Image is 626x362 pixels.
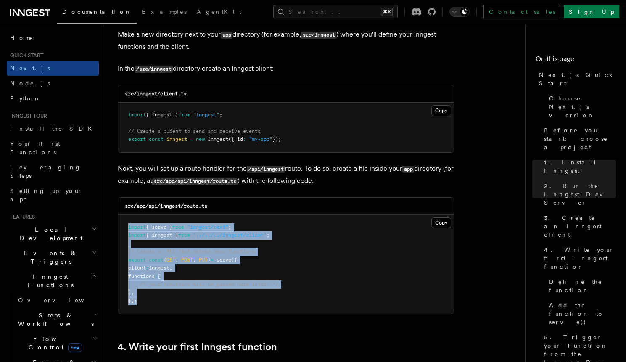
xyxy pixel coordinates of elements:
[7,121,99,136] a: Install the SDK
[128,273,155,279] span: functions
[135,66,173,73] code: /src/inngest
[272,136,281,142] span: });
[231,257,237,263] span: ({
[175,257,178,263] span: ,
[536,67,616,91] a: Next.js Quick Start
[228,224,231,230] span: ;
[149,265,169,271] span: inngest
[196,136,205,142] span: new
[142,8,187,15] span: Examples
[178,112,190,118] span: from
[7,160,99,183] a: Leveraging Steps
[128,224,146,230] span: import
[68,343,82,352] span: new
[118,163,454,187] p: Next, you will set up a route handler for the route. To do so, create a file inside your director...
[564,5,619,18] a: Sign Up
[118,63,454,75] p: In the directory create an Inngest client:
[193,112,219,118] span: "inngest"
[541,123,616,155] a: Before you start: choose a project
[10,65,50,71] span: Next.js
[431,217,451,228] button: Copy
[137,3,192,23] a: Examples
[7,113,47,119] span: Inngest tour
[169,265,172,271] span: ,
[7,136,99,160] a: Your first Functions
[208,136,228,142] span: Inngest
[10,164,81,179] span: Leveraging Steps
[431,105,451,116] button: Copy
[7,249,92,266] span: Events & Triggers
[544,246,616,271] span: 4. Write your first Inngest function
[7,52,43,59] span: Quick start
[546,274,616,298] a: Define the function
[128,112,146,118] span: import
[152,178,238,185] code: src/app/api/inngest/route.ts
[546,91,616,123] a: Choose Next.js version
[544,214,616,239] span: 3. Create an Inngest client
[131,290,134,296] span: ,
[178,232,190,238] span: from
[267,232,269,238] span: ;
[146,112,178,118] span: { Inngest }
[15,335,92,351] span: Flow Control
[536,54,616,67] h4: On this page
[197,8,241,15] span: AgentKit
[7,272,91,289] span: Inngest Functions
[7,30,99,45] a: Home
[128,232,146,238] span: import
[146,224,172,230] span: { serve }
[544,182,616,207] span: 2. Run the Inngest Dev Server
[125,91,187,97] code: src/inngest/client.ts
[541,155,616,178] a: 1. Install Inngest
[128,265,146,271] span: client
[544,126,616,151] span: Before you start: choose a project
[128,248,255,254] span: // Create an API that serves zero functions
[146,232,178,238] span: { inngest }
[243,136,246,142] span: :
[7,76,99,91] a: Node.js
[539,71,616,87] span: Next.js Quick Start
[140,281,278,287] span: /* your functions will be passed here later! */
[18,297,105,304] span: Overview
[544,158,616,175] span: 1. Install Inngest
[190,136,193,142] span: =
[149,136,164,142] span: const
[449,7,470,17] button: Toggle dark mode
[15,293,99,308] a: Overview
[7,246,99,269] button: Events & Triggers
[219,112,222,118] span: ;
[7,61,99,76] a: Next.js
[402,166,414,173] code: app
[125,203,207,209] code: src/app/api/inngest/route.ts
[166,136,187,142] span: inngest
[187,224,228,230] span: "inngest/next"
[228,136,243,142] span: ({ id
[10,80,50,87] span: Node.js
[128,257,146,263] span: export
[549,94,616,119] span: Choose Next.js version
[128,136,146,142] span: export
[273,5,398,18] button: Search...⌘K
[57,3,137,24] a: Documentation
[118,341,277,353] a: 4. Write your first Inngest function
[15,331,99,355] button: Flow Controlnew
[10,188,82,203] span: Setting up your app
[10,34,34,42] span: Home
[208,257,211,263] span: }
[247,166,285,173] code: /api/inngest
[118,29,454,53] p: Make a new directory next to your directory (for example, ) where you'll define your Inngest func...
[10,125,97,132] span: Install the SDK
[158,273,161,279] span: [
[7,222,99,246] button: Local Development
[128,298,137,304] span: });
[211,257,214,263] span: =
[128,128,261,134] span: // Create a client to send and receive events
[301,32,336,39] code: src/inngest
[15,311,94,328] span: Steps & Workflows
[381,8,393,16] kbd: ⌘K
[166,257,175,263] span: GET
[483,5,560,18] a: Contact sales
[7,214,35,220] span: Features
[249,136,272,142] span: "my-app"
[7,183,99,207] a: Setting up your app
